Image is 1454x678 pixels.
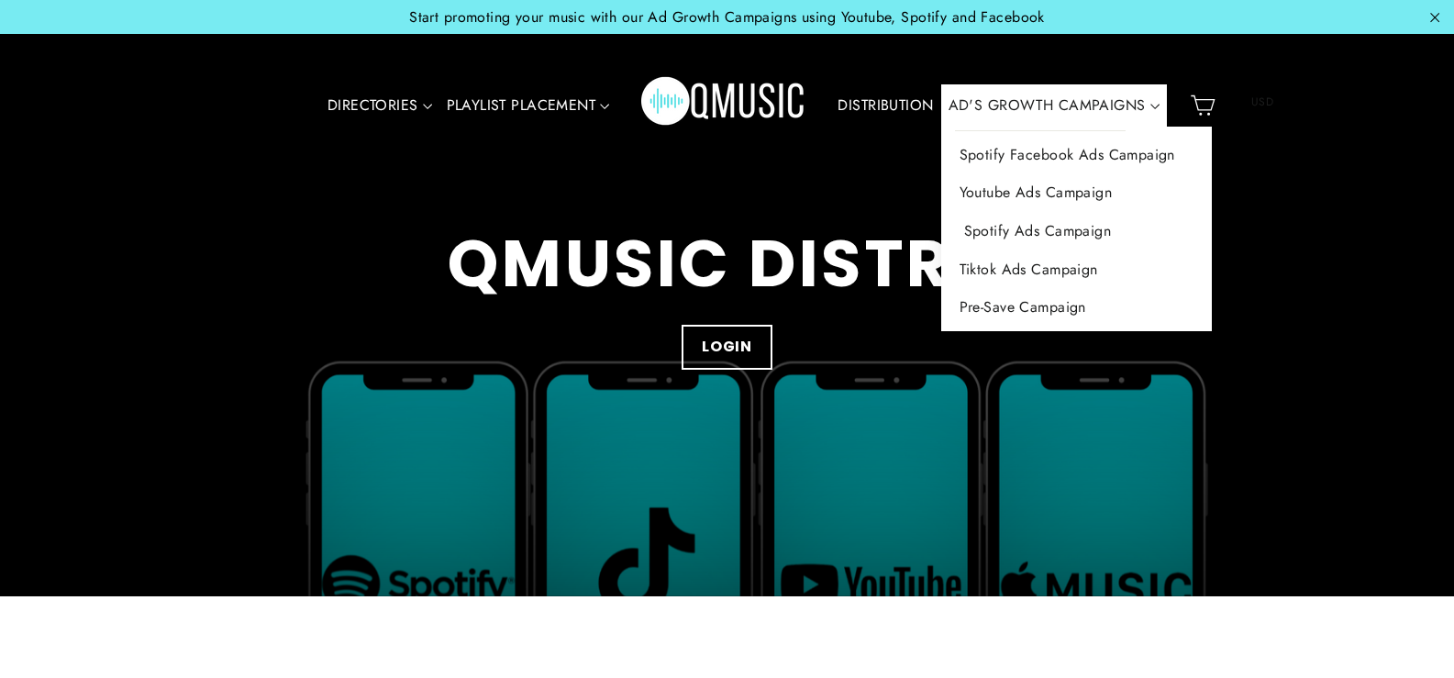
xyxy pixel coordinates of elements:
a: DIRECTORIES [320,84,439,127]
img: Q Music Promotions [641,64,806,147]
a: DISTRIBUTION [830,84,940,127]
span: USD [1227,88,1297,116]
a: Tiktok Ads Campaign [941,250,1212,289]
a: Youtube Ads Campaign [941,173,1212,212]
a: Pre-Save Campaign [941,288,1212,327]
a: Spotify Ads Campaign [941,212,1212,250]
div: Primary [265,52,1182,160]
a: AD'S GROWTH CAMPAIGNS [941,84,1167,127]
a: PLAYLIST PLACEMENT [439,84,617,127]
div: QMUSIC DISTRO [448,227,1005,302]
a: LOGIN [682,325,772,370]
a: Spotify Facebook Ads Campaign [941,136,1212,174]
